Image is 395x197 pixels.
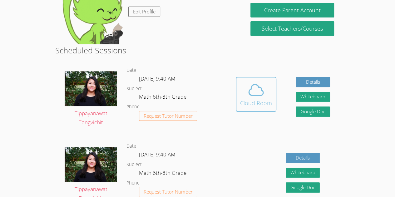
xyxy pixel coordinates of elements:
[139,187,197,197] button: Request Tutor Number
[144,190,193,194] span: Request Tutor Number
[126,66,136,74] dt: Date
[126,142,136,150] dt: Date
[65,71,117,106] img: IMG_0561.jpeg
[250,3,334,17] button: Create Parent Account
[250,21,334,36] a: Select Teachers/Courses
[139,75,175,82] span: [DATE] 9:40 AM
[286,168,320,178] button: Whiteboard
[126,85,142,93] dt: Subject
[55,44,340,56] h2: Scheduled Sessions
[139,169,188,179] dd: Math 6th-8th Grade
[128,7,160,17] a: Edit Profile
[126,161,142,169] dt: Subject
[236,77,276,112] button: Cloud Room
[139,92,188,103] dd: Math 6th-8th Grade
[296,92,330,102] button: Whiteboard
[65,147,117,182] img: IMG_0561.jpeg
[65,71,117,127] a: Tippayanawat Tongvichit
[286,153,320,163] a: Details
[286,182,320,193] a: Google Doc
[139,111,197,121] button: Request Tutor Number
[240,99,272,107] div: Cloud Room
[296,106,330,117] a: Google Doc
[139,151,175,158] span: [DATE] 9:40 AM
[126,179,140,187] dt: Phone
[126,103,140,111] dt: Phone
[296,77,330,87] a: Details
[144,114,193,118] span: Request Tutor Number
